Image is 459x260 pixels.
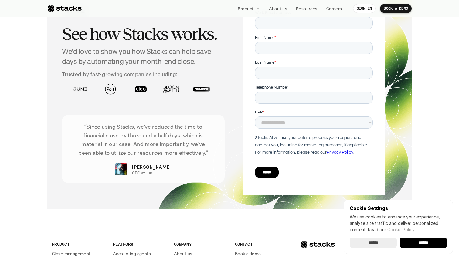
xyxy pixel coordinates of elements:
a: SIGN IN [353,4,376,13]
p: COMPANY [174,241,228,247]
p: SIGN IN [357,6,372,11]
p: PRODUCT [52,241,106,247]
span: Read our . [368,227,415,232]
p: CFO at Juni [132,171,153,176]
p: Book a demo [235,250,261,257]
a: About us [265,3,291,14]
p: About us [174,250,192,257]
iframe: Form 0 [255,10,373,189]
p: [PERSON_NAME] [132,163,172,171]
a: Careers [323,3,346,14]
p: Careers [326,5,342,12]
p: Trusted by fast-growing companies including: [62,70,225,79]
a: Book a demo [235,250,289,257]
a: Close management [52,250,106,257]
p: Resources [296,5,318,12]
p: PLATFORM [113,241,167,247]
h2: See how Stacks works. [62,25,225,43]
p: Close management [52,250,91,257]
p: We use cookies to enhance your experience, analyze site traffic and deliver personalized content. [350,214,447,233]
p: Cookie Settings [350,206,447,211]
p: Product [238,5,254,12]
h4: We'd love to show you how Stacks can help save days by automating your month-end close. [62,46,225,67]
a: BOOK A DEMO [380,4,412,13]
p: BOOK A DEMO [384,6,408,11]
p: About us [269,5,287,12]
p: Accounting agents [113,250,151,257]
a: Accounting agents [113,250,167,257]
p: CONTACT [235,241,289,247]
a: Resources [292,3,321,14]
p: “Since using Stacks, we've reduced the time to financial close by three and a half days, which is... [71,122,216,157]
a: Cookie Policy [387,227,414,232]
a: About us [174,250,228,257]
